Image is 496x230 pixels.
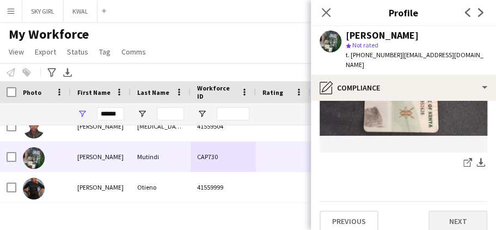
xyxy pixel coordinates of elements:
[131,111,191,141] div: [MEDICAL_DATA]
[23,178,45,199] img: Sharon Otieno
[352,41,378,49] span: Not rated
[23,117,45,138] img: Sharon Makena
[71,142,131,172] div: [PERSON_NAME]
[97,107,124,120] input: First Name Filter Input
[77,88,111,96] span: First Name
[346,51,402,59] span: t. [PHONE_NUMBER]
[346,51,483,69] span: | [EMAIL_ADDRESS][DOMAIN_NAME]
[22,1,64,22] button: SKY GIRL
[30,45,60,59] a: Export
[95,45,115,59] a: Tag
[137,109,147,119] button: Open Filter Menu
[35,47,56,57] span: Export
[45,66,58,79] app-action-btn: Advanced filters
[77,109,87,119] button: Open Filter Menu
[131,142,191,172] div: Mutindi
[191,142,256,172] div: CAP730
[121,47,146,57] span: Comms
[197,84,236,100] span: Workforce ID
[71,172,131,202] div: [PERSON_NAME]
[137,88,169,96] span: Last Name
[23,147,45,169] img: Sharon Mutindi
[23,88,41,96] span: Photo
[311,5,496,20] h3: Profile
[131,172,191,202] div: Otieno
[191,111,256,141] div: 41559504
[157,107,184,120] input: Last Name Filter Input
[346,31,419,40] div: [PERSON_NAME]
[64,1,97,22] button: KWAL
[67,47,88,57] span: Status
[311,75,496,101] div: Compliance
[197,109,207,119] button: Open Filter Menu
[63,45,93,59] a: Status
[217,107,249,120] input: Workforce ID Filter Input
[9,26,89,43] span: My Workforce
[99,47,111,57] span: Tag
[262,88,283,96] span: Rating
[191,172,256,202] div: 41559999
[9,47,24,57] span: View
[4,45,28,59] a: View
[61,66,74,79] app-action-btn: Export XLSX
[71,111,131,141] div: [PERSON_NAME]
[117,45,150,59] a: Comms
